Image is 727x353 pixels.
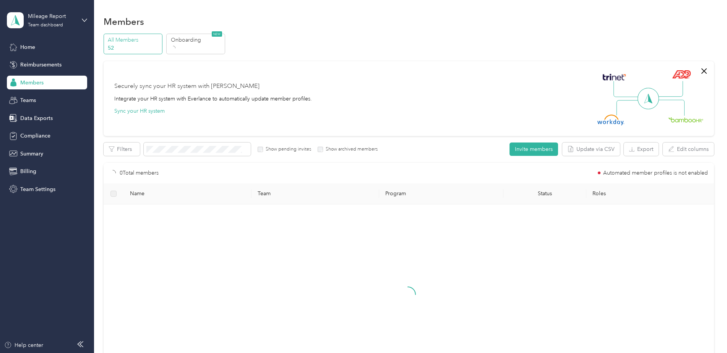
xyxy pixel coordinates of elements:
label: Show archived members [323,146,378,153]
th: Program [379,183,503,204]
h1: Members [104,18,144,26]
span: Home [20,43,35,51]
img: Line Left Down [616,100,643,115]
button: Sync your HR system [114,107,165,115]
img: Line Left Up [613,81,640,97]
span: Teams [20,96,36,104]
img: Workday [597,115,624,125]
img: Line Right Down [658,100,685,116]
span: NEW [212,31,222,37]
span: Automated member profiles is not enabled [603,170,708,176]
span: Name [130,190,245,197]
img: BambooHR [668,117,703,122]
button: Update via CSV [562,142,620,156]
span: Billing [20,167,36,175]
th: Status [503,183,586,204]
p: 52 [108,44,160,52]
button: Export [624,142,659,156]
label: Show pending invites [263,146,311,153]
th: Name [124,183,252,204]
th: Team [252,183,379,204]
div: Integrate your HR system with Everlance to automatically update member profiles. [114,95,312,103]
img: ADP [672,70,691,79]
div: Securely sync your HR system with [PERSON_NAME] [114,82,260,91]
img: Trinet [601,72,628,83]
p: All Members [108,36,160,44]
div: Mileage Report [28,12,76,20]
div: Team dashboard [28,23,63,28]
button: Help center [4,341,43,349]
iframe: Everlance-gr Chat Button Frame [684,310,727,353]
p: 0 Total members [120,169,159,177]
button: Filters [104,142,140,156]
span: Compliance [20,132,50,140]
th: Roles [586,183,714,204]
img: Line Right Up [656,81,683,97]
span: Members [20,79,44,87]
span: Summary [20,150,43,158]
button: Edit columns [663,142,714,156]
span: Reimbursements [20,61,62,69]
p: Onboarding [171,36,223,44]
span: Data Exports [20,114,53,122]
button: Invite members [510,142,558,156]
span: Team Settings [20,185,55,193]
